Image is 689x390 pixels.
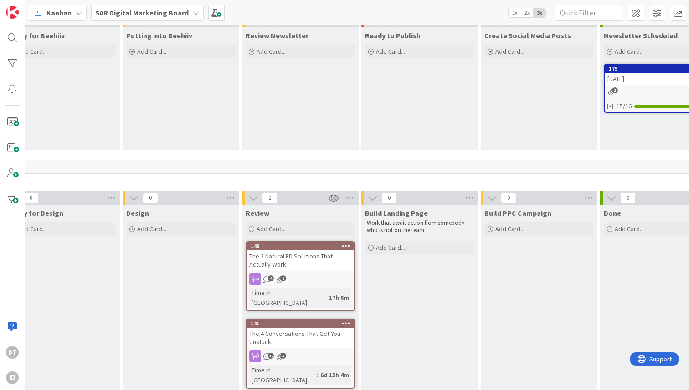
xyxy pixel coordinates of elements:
span: 4 [268,275,274,281]
div: 6d 15h 4m [318,370,351,380]
span: Newsletter Scheduled [604,31,678,40]
span: : [325,293,327,303]
span: Putting into Beehiiv [126,31,192,40]
span: Done [604,208,621,218]
span: Ready for Design [7,208,63,218]
span: 0 [143,192,158,203]
div: 141 [247,319,354,328]
span: Add Card... [615,225,644,233]
span: 15/16 [617,101,632,111]
span: Build Landing Page [365,208,428,218]
span: Work that await action from somebody who is not on the team. [367,219,466,234]
span: 0 [501,192,516,203]
div: DT [6,346,19,359]
span: Ready for Beehiiv [7,31,65,40]
span: Build PPC Campaign [484,208,551,218]
span: Add Card... [495,47,524,56]
input: Quick Filter... [555,5,623,21]
span: Add Card... [376,47,405,56]
div: The 4 Conversations That Get You Unstuck [247,328,354,348]
div: 140The 3 Natural ED Solutions That Actually Work [247,242,354,270]
span: Kanban [46,7,72,18]
img: Visit kanbanzone.com [6,6,19,19]
span: 1 [612,87,618,93]
span: Add Card... [495,225,524,233]
span: Review Newsletter [246,31,309,40]
span: Create Social Media Posts [484,31,571,40]
div: 17h 6m [327,293,351,303]
span: Add Card... [257,47,286,56]
span: 2x [521,8,533,17]
span: Review [246,208,269,218]
span: 0 [620,192,636,203]
span: 3x [533,8,545,17]
div: 141 [251,320,354,327]
span: Add Card... [18,225,47,233]
span: 2 [280,275,286,281]
span: : [317,370,318,380]
span: 1x [509,8,521,17]
span: Add Card... [137,225,166,233]
span: Add Card... [18,47,47,56]
span: Add Card... [137,47,166,56]
div: The 3 Natural ED Solutions That Actually Work [247,250,354,270]
span: 12 [268,353,274,359]
div: Time in [GEOGRAPHIC_DATA] [249,365,317,385]
div: Time in [GEOGRAPHIC_DATA] [249,288,325,308]
div: D [6,371,19,384]
div: 140 [247,242,354,250]
span: 0 [23,192,39,203]
span: Support [19,1,41,12]
span: Design [126,208,149,218]
span: Ready to Publish [365,31,421,40]
div: 141The 4 Conversations That Get You Unstuck [247,319,354,348]
span: 2 [262,192,278,203]
span: 3 [280,353,286,359]
span: Add Card... [615,47,644,56]
span: 0 [381,192,397,203]
span: Add Card... [257,225,286,233]
b: SAR Digital Marketing Board [95,8,189,17]
div: 140 [251,243,354,249]
span: Add Card... [376,243,405,252]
